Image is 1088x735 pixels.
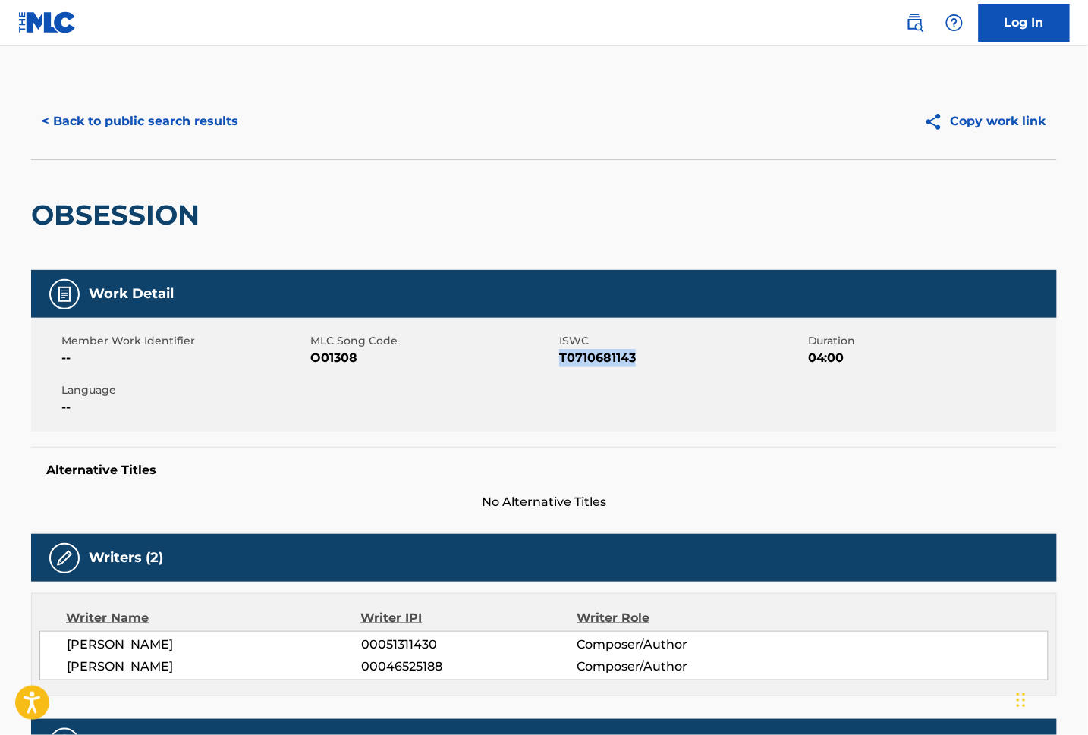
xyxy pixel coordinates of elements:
span: -- [61,349,307,367]
button: < Back to public search results [31,102,249,140]
span: [PERSON_NAME] [67,636,361,654]
div: Drag [1017,677,1026,723]
h5: Alternative Titles [46,463,1042,478]
span: -- [61,398,307,416]
span: Composer/Author [577,658,773,676]
span: No Alternative Titles [31,493,1057,511]
div: Writer Name [66,609,361,627]
span: 00051311430 [361,636,577,654]
span: Member Work Identifier [61,333,307,349]
div: Writer Role [577,609,773,627]
img: Work Detail [55,285,74,303]
span: 00046525188 [361,658,577,676]
div: Help [939,8,970,38]
span: Composer/Author [577,636,773,654]
h5: Work Detail [89,285,174,303]
img: search [906,14,924,32]
a: Public Search [900,8,930,38]
a: Log In [979,4,1070,42]
img: Writers [55,549,74,567]
div: Writer IPI [361,609,577,627]
img: help [945,14,964,32]
span: 04:00 [808,349,1053,367]
span: Duration [808,333,1053,349]
span: MLC Song Code [310,333,555,349]
h5: Writers (2) [89,549,163,567]
span: ISWC [559,333,804,349]
h2: OBSESSION [31,198,207,232]
span: T0710681143 [559,349,804,367]
span: [PERSON_NAME] [67,658,361,676]
button: Copy work link [913,102,1057,140]
img: MLC Logo [18,11,77,33]
img: Copy work link [924,112,951,131]
span: Language [61,382,307,398]
span: O01308 [310,349,555,367]
iframe: Chat Widget [1012,662,1088,735]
